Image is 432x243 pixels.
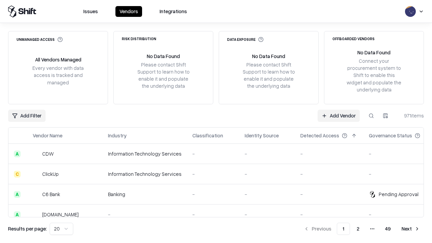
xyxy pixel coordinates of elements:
div: - [369,170,431,178]
div: All Vendors Managed [35,56,81,63]
div: Industry [108,132,127,139]
img: ClickUp [33,171,39,178]
div: A [14,191,21,198]
div: No Data Found [252,53,285,60]
div: - [192,211,234,218]
div: Information Technology Services [108,170,182,178]
div: 971 items [397,112,424,119]
div: No Data Found [357,49,390,56]
div: - [192,170,234,178]
button: Vendors [115,6,142,17]
div: Vendor Name [33,132,62,139]
nav: pagination [300,223,424,235]
div: Governance Status [369,132,412,139]
img: pathfactory.com [33,211,39,218]
div: - [300,170,358,178]
div: Please contact Shift Support to learn how to enable it and populate the underlying data [241,61,297,90]
div: - [245,170,290,178]
p: Results per page: [8,225,47,232]
div: - [108,211,182,218]
div: [DOMAIN_NAME] [42,211,79,218]
div: Pending Approval [379,191,418,198]
a: Add Vendor [318,110,360,122]
button: 1 [337,223,350,235]
div: Banking [108,191,182,198]
div: Detected Access [300,132,339,139]
div: No Data Found [147,53,180,60]
div: Please contact Shift Support to learn how to enable it and populate the underlying data [135,61,191,90]
div: C [14,171,21,178]
button: 2 [351,223,365,235]
div: Data Exposure [227,37,264,42]
div: - [245,211,290,218]
div: ClickUp [42,170,59,178]
button: Integrations [156,6,191,17]
div: - [245,150,290,157]
div: Information Technology Services [108,150,182,157]
div: Risk Distribution [122,37,156,40]
div: Connect your procurement system to Shift to enable this widget and populate the underlying data [346,57,402,93]
div: A [14,151,21,157]
div: A [14,211,21,218]
div: C6 Bank [42,191,60,198]
div: CDW [42,150,54,157]
button: 49 [380,223,396,235]
button: Add Filter [8,110,46,122]
div: Classification [192,132,223,139]
div: - [369,150,431,157]
button: Issues [79,6,102,17]
div: - [300,211,358,218]
button: Next [398,223,424,235]
div: - [300,150,358,157]
div: - [192,150,234,157]
img: CDW [33,151,39,157]
div: - [245,191,290,198]
div: - [300,191,358,198]
img: C6 Bank [33,191,39,198]
div: Identity Source [245,132,279,139]
div: Unmanaged Access [17,37,63,42]
div: Offboarded Vendors [332,37,375,40]
div: - [192,191,234,198]
div: - [369,211,431,218]
div: Every vendor with data access is tracked and managed [30,64,86,86]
